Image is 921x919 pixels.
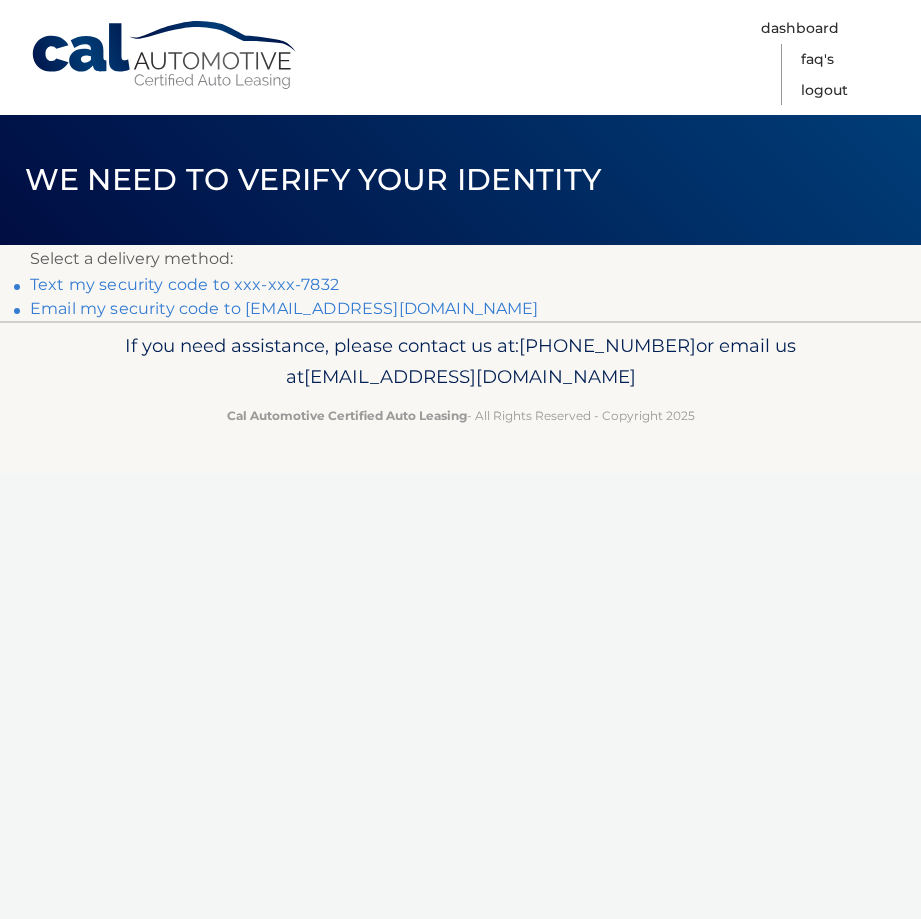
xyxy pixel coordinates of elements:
[801,75,848,106] a: Logout
[30,299,539,318] a: Email my security code to [EMAIL_ADDRESS][DOMAIN_NAME]
[761,13,839,44] a: Dashboard
[30,20,300,91] a: Cal Automotive
[25,161,602,198] span: We need to verify your identity
[801,44,834,75] a: FAQ's
[304,365,636,388] span: [EMAIL_ADDRESS][DOMAIN_NAME]
[30,330,891,394] p: If you need assistance, please contact us at: or email us at
[227,408,467,423] strong: Cal Automotive Certified Auto Leasing
[30,405,891,426] p: - All Rights Reserved - Copyright 2025
[519,334,696,357] span: [PHONE_NUMBER]
[30,275,339,294] a: Text my security code to xxx-xxx-7832
[30,245,891,273] p: Select a delivery method:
